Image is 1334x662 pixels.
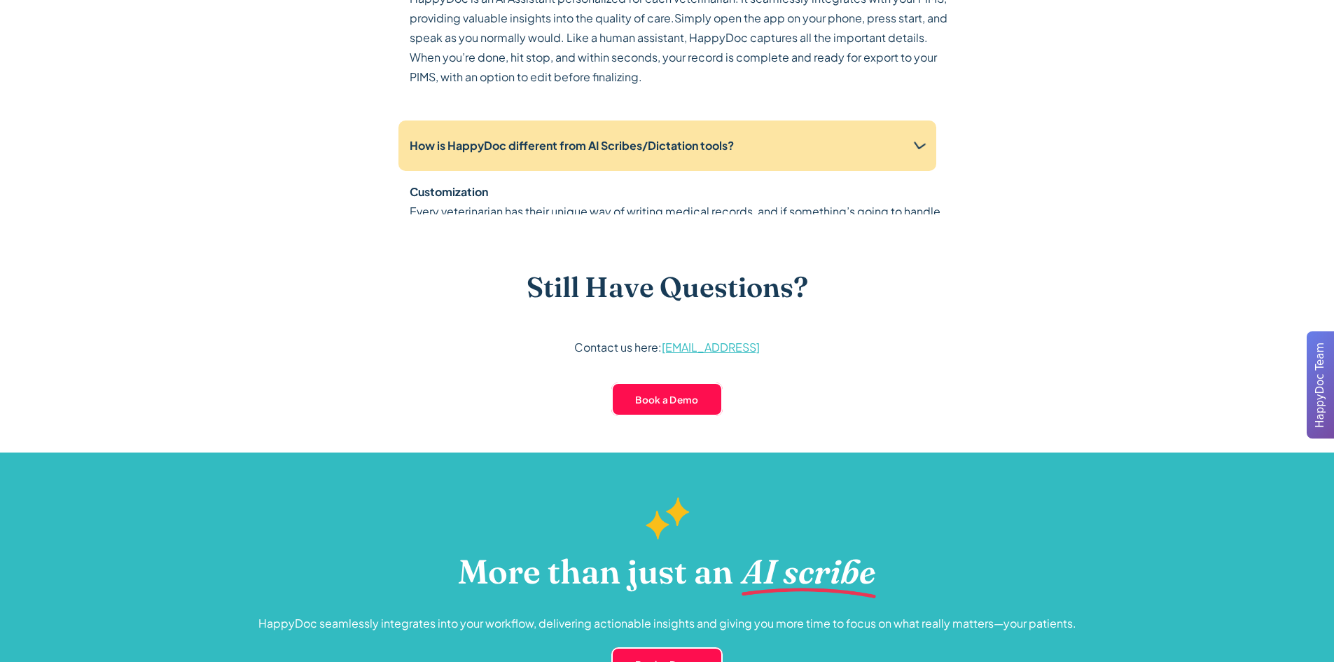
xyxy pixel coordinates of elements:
img: Gold Sparkles. [645,497,690,540]
p: Every veterinarian has their unique way of writing medical records, and if something’s going to h... [410,202,947,418]
a: [EMAIL_ADDRESS] [662,340,760,354]
p: Contact us here: [574,338,760,357]
p: HappyDoc seamlessly integrates into your workflow, delivering actionable insights and giving you ... [258,614,1076,633]
strong: Customization [410,184,488,199]
h2: AI scribe [742,551,876,592]
h3: Still Have Questions? [527,270,808,304]
h2: More than just an [458,551,733,592]
img: Magenta underline. [742,584,876,606]
strong: How is HappyDoc different from AI Scribes/Dictation tools? [410,138,734,153]
a: Book a Demo [611,382,723,416]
